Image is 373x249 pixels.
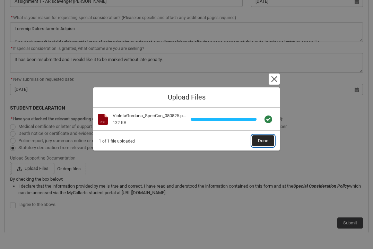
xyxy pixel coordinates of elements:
[269,74,280,85] button: Cancel and close
[99,93,274,102] h1: Upload Files
[113,120,120,125] span: 132
[113,112,186,119] div: VioletaGordana_SpecCon_080825.pdf
[252,135,274,146] button: Done
[258,136,268,146] span: Done
[99,135,135,144] span: 1 of 1 file uploaded
[121,120,126,125] span: KB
